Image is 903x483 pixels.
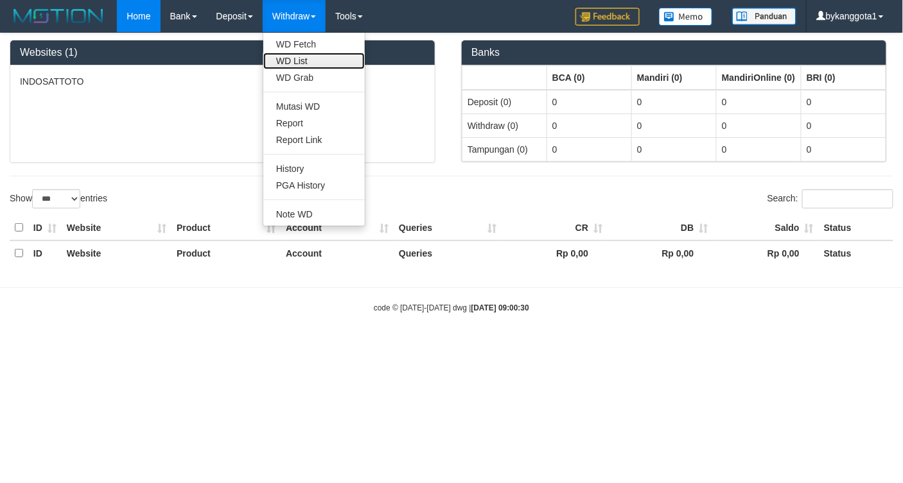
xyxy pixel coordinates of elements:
[717,65,802,90] th: Group: activate to sort column ascending
[714,216,819,241] th: Saldo
[608,241,713,266] th: Rp 0,00
[374,303,529,312] small: code © [DATE]-[DATE] dwg |
[632,65,717,90] th: Group: activate to sort column ascending
[819,241,893,266] th: Status
[717,114,802,137] td: 0
[20,47,425,58] h3: Websites (1)
[802,137,886,161] td: 0
[394,216,502,241] th: Queries
[263,115,365,131] a: Report
[263,98,365,115] a: Mutasi WD
[502,216,608,241] th: CR
[281,241,394,266] th: Account
[632,137,717,161] td: 0
[732,8,796,25] img: panduan.png
[659,8,713,26] img: Button%20Memo.svg
[263,53,365,69] a: WD List
[462,137,547,161] td: Tampungan (0)
[462,90,547,114] td: Deposit (0)
[62,216,171,241] th: Website
[263,160,365,177] a: History
[767,189,893,208] label: Search:
[471,303,529,312] strong: [DATE] 09:00:30
[547,90,632,114] td: 0
[10,189,107,208] label: Show entries
[263,206,365,223] a: Note WD
[462,114,547,137] td: Withdraw (0)
[62,241,171,266] th: Website
[28,241,62,266] th: ID
[547,65,632,90] th: Group: activate to sort column ascending
[632,114,717,137] td: 0
[575,8,640,26] img: Feedback.jpg
[28,216,62,241] th: ID
[632,90,717,114] td: 0
[20,75,425,88] p: INDOSATTOTO
[394,241,502,266] th: Queries
[819,216,893,241] th: Status
[802,114,886,137] td: 0
[32,189,80,208] select: Showentries
[171,216,281,241] th: Product
[171,241,281,266] th: Product
[608,216,713,241] th: DB
[717,137,802,161] td: 0
[263,69,365,86] a: WD Grab
[802,189,893,208] input: Search:
[502,241,608,266] th: Rp 0,00
[263,36,365,53] a: WD Fetch
[717,90,802,114] td: 0
[802,65,886,90] th: Group: activate to sort column ascending
[547,114,632,137] td: 0
[471,47,877,58] h3: Banks
[263,177,365,194] a: PGA History
[547,137,632,161] td: 0
[263,131,365,148] a: Report Link
[714,241,819,266] th: Rp 0,00
[10,6,107,26] img: MOTION_logo.png
[281,216,394,241] th: Account
[802,90,886,114] td: 0
[462,65,547,90] th: Group: activate to sort column ascending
